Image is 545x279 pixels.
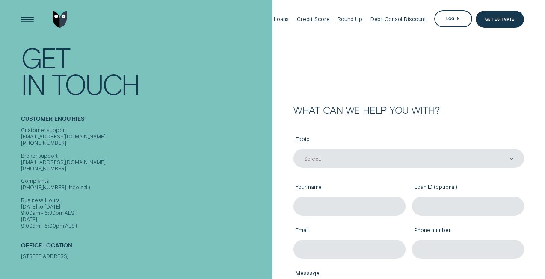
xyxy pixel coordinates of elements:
[434,10,473,27] button: Log in
[21,253,269,260] div: [STREET_ADDRESS]
[21,242,269,254] h2: Office Location
[21,116,269,127] h2: Customer Enquiries
[370,16,426,22] div: Debt Consol Discount
[21,44,70,70] div: Get
[21,127,269,229] div: Customer support [EMAIL_ADDRESS][DOMAIN_NAME] [PHONE_NUMBER] Broker support [EMAIL_ADDRESS][DOMAI...
[21,71,45,97] div: In
[412,179,524,197] label: Loan ID (optional)
[297,16,329,22] div: Credit Score
[293,105,524,115] h2: What can we help you with?
[304,156,324,162] div: Select...
[293,179,406,197] label: Your name
[476,11,524,28] a: Get Estimate
[338,16,362,22] div: Round Up
[412,222,524,240] label: Phone number
[19,11,36,28] button: Open Menu
[21,44,269,97] h1: Get In Touch
[53,11,67,28] img: Wisr
[293,222,406,240] label: Email
[52,71,139,97] div: Touch
[293,131,524,149] label: Topic
[274,16,289,22] div: Loans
